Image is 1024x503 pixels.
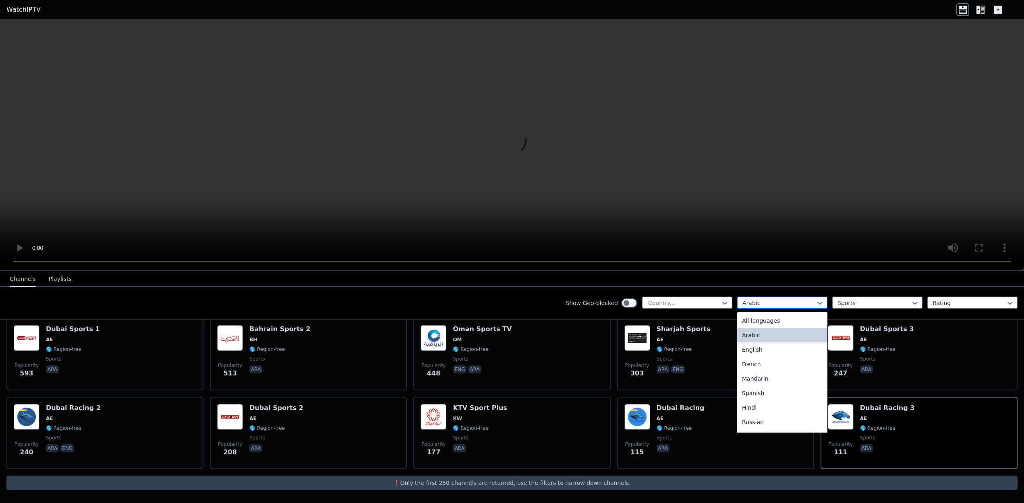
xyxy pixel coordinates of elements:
span: Popularity [421,362,446,369]
h6: Sharjah Sports [657,325,711,333]
img: Dubai Racing 3 [828,404,854,430]
span: 115 [630,447,644,457]
span: sports [249,356,265,362]
span: sports [657,435,672,441]
p: ara [453,444,466,452]
img: Dubai Racing [624,404,650,430]
span: 🌎 Region-free [657,346,692,353]
div: Portuguese [737,429,827,444]
label: Show Geo-blocked [566,299,618,307]
span: 🌎 Region-free [657,425,692,431]
h6: Dubai Sports 2 [249,404,303,412]
h6: Dubai Racing [657,404,705,412]
h6: Dubai Racing 2 [46,404,101,412]
span: AE [46,415,53,422]
span: sports [860,435,875,441]
img: Dubai Sports 3 [828,325,854,351]
span: Popularity [218,362,242,369]
span: sports [46,435,61,441]
div: Russian [737,415,827,429]
span: sports [249,435,265,441]
h6: Oman Sports TV [453,325,512,333]
div: Hindi [737,400,827,415]
img: Bahrain Sports 2 [217,325,243,351]
span: AE [657,336,663,343]
span: sports [453,356,468,362]
span: Popularity [625,362,649,369]
div: Arabic [737,328,827,342]
span: 303 [630,369,644,378]
p: eng [671,365,685,373]
span: AE [249,415,256,422]
span: 🌎 Region-free [453,346,488,353]
span: Popularity [15,441,39,447]
span: 513 [223,369,236,378]
span: 🌎 Region-free [453,425,488,431]
p: ara [46,365,59,373]
span: 177 [427,447,440,457]
h6: Dubai Racing 3 [860,404,915,412]
span: sports [453,435,468,441]
span: KW [453,415,462,422]
a: WatchIPTV [6,5,41,14]
span: AE [657,415,663,422]
span: Popularity [625,441,649,447]
p: eng [453,365,466,373]
img: Dubai Sports 1 [14,325,39,351]
img: Dubai Racing 2 [14,404,39,430]
p: ara [657,365,670,373]
span: 🌎 Region-free [46,425,81,431]
button: Channels [10,272,36,287]
span: sports [860,356,875,362]
span: Popularity [421,441,446,447]
h6: Bahrain Sports 2 [249,325,310,333]
span: 🌎 Region-free [249,425,285,431]
span: Popularity [218,441,242,447]
span: 🌎 Region-free [46,346,81,353]
span: 247 [834,369,847,378]
h6: Dubai Sports 3 [860,325,914,333]
span: OM [453,336,462,343]
h6: KTV Sport Plus [453,404,507,412]
span: 593 [20,369,33,378]
span: AE [860,336,867,343]
div: French [737,357,827,371]
div: Spanish [737,386,827,400]
span: 208 [223,447,236,457]
h6: Dubai Sports 1 [46,325,100,333]
p: ara [46,444,59,452]
div: English [737,342,827,357]
span: 111 [834,447,847,457]
p: ara [249,365,262,373]
span: Popularity [15,362,39,369]
img: KTV Sport Plus [421,404,446,430]
span: sports [657,356,672,362]
span: Popularity [829,362,853,369]
div: Mandarin [737,371,827,386]
span: 240 [20,447,33,457]
div: All languages [737,313,827,328]
p: eng [60,444,74,452]
p: ara [860,365,873,373]
p: ❗️Only the first 250 channels are returned, use the filters to narrow down channels. [10,479,1014,487]
p: ara [860,444,873,452]
span: BH [249,336,257,343]
span: 448 [427,369,440,378]
span: 🌎 Region-free [860,346,895,353]
span: sports [46,356,61,362]
span: 🌎 Region-free [249,346,285,353]
button: Playlists [49,272,72,287]
span: Popularity [829,441,853,447]
img: Sharjah Sports [624,325,650,351]
p: ara [468,365,481,373]
p: ara [249,444,262,452]
img: Dubai Sports 2 [217,404,243,430]
span: AE [860,415,867,422]
span: AE [46,336,53,343]
img: Oman Sports TV [421,325,446,351]
p: ara [657,444,670,452]
span: 🌎 Region-free [860,425,895,431]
